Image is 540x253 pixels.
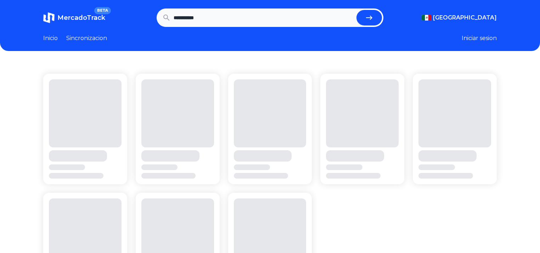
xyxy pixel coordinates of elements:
[43,12,105,23] a: MercadoTrackBETA
[422,15,432,21] img: Mexico
[433,13,497,22] span: [GEOGRAPHIC_DATA]
[422,13,497,22] button: [GEOGRAPHIC_DATA]
[462,34,497,43] button: Iniciar sesion
[66,34,107,43] a: Sincronizacion
[94,7,111,14] span: BETA
[43,34,58,43] a: Inicio
[57,14,105,22] span: MercadoTrack
[43,12,55,23] img: MercadoTrack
